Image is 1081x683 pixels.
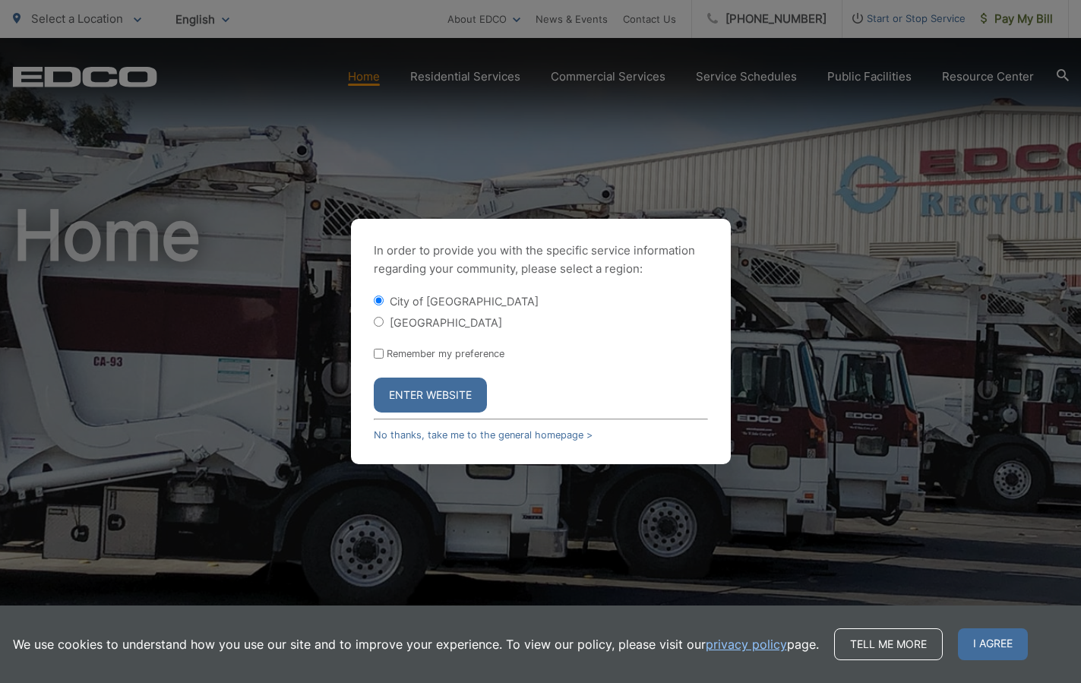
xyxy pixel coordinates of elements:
label: City of [GEOGRAPHIC_DATA] [390,295,539,308]
p: We use cookies to understand how you use our site and to improve your experience. To view our pol... [13,635,819,653]
a: No thanks, take me to the general homepage > [374,429,593,441]
a: Tell me more [834,628,943,660]
span: I agree [958,628,1028,660]
button: Enter Website [374,378,487,413]
label: Remember my preference [387,348,504,359]
a: privacy policy [706,635,787,653]
p: In order to provide you with the specific service information regarding your community, please se... [374,242,708,278]
label: [GEOGRAPHIC_DATA] [390,316,502,329]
